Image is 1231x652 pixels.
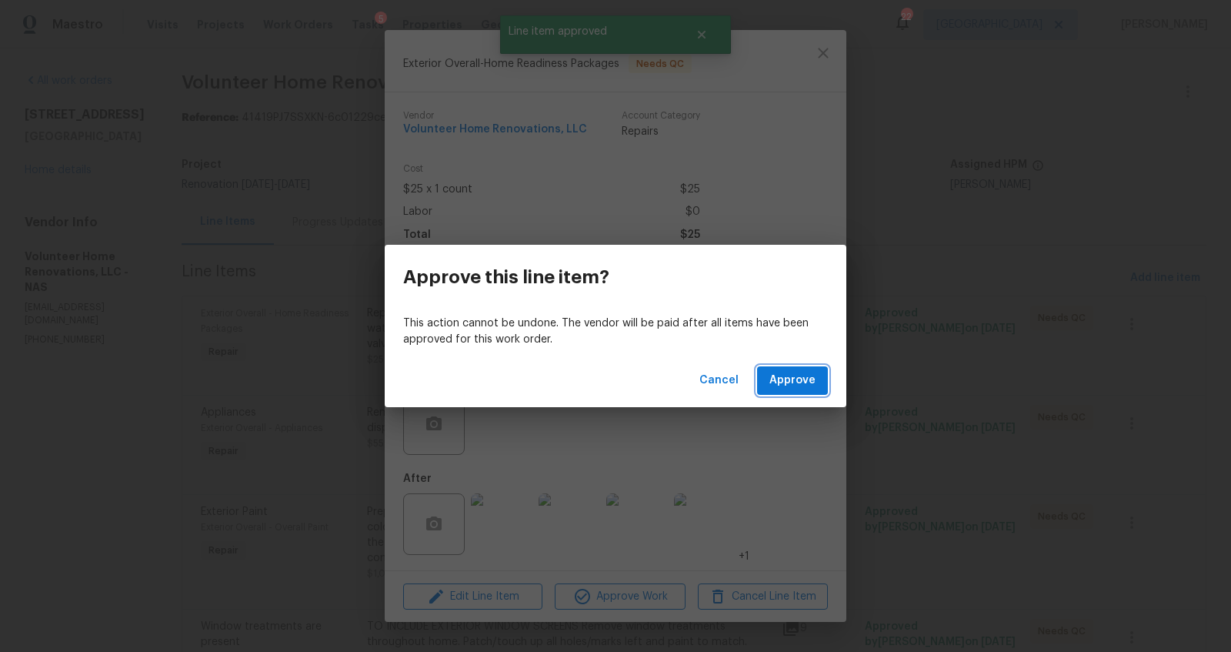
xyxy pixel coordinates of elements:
[693,366,745,395] button: Cancel
[757,366,828,395] button: Approve
[403,316,828,348] p: This action cannot be undone. The vendor will be paid after all items have been approved for this...
[699,371,739,390] span: Cancel
[403,266,609,288] h3: Approve this line item?
[769,371,816,390] span: Approve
